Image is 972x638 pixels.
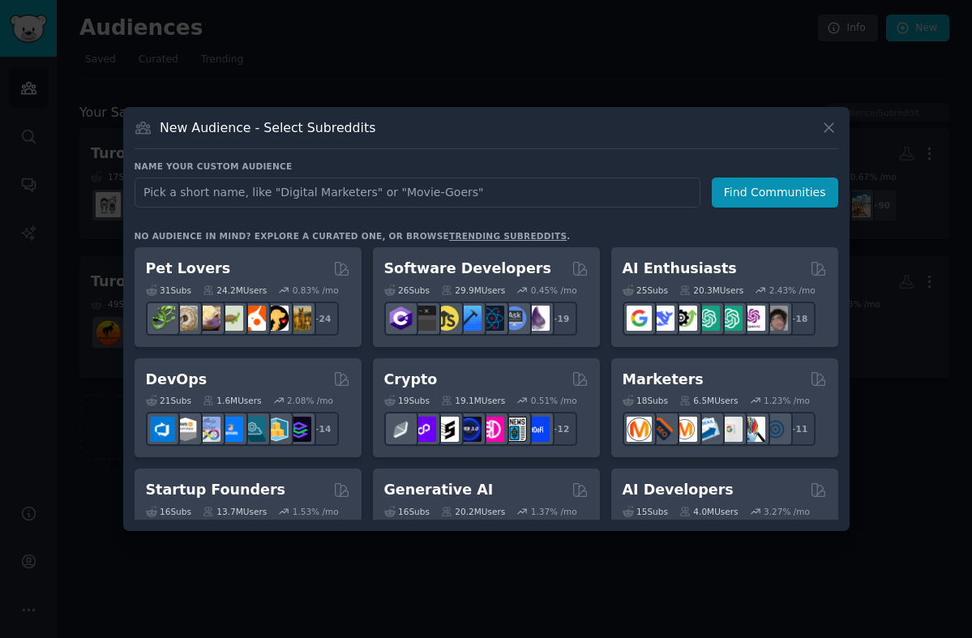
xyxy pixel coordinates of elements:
[456,417,482,442] img: web3
[649,306,674,331] img: DeepSeek
[384,480,494,500] h2: Generative AI
[293,285,339,296] div: 0.83 % /mo
[441,285,505,296] div: 29.9M Users
[764,506,810,517] div: 3.27 % /mo
[781,412,816,446] div: + 11
[679,285,743,296] div: 20.3M Users
[764,395,810,406] div: 1.23 % /mo
[388,417,413,442] img: ethfinance
[286,306,311,331] img: dogbreed
[195,306,221,331] img: leopardgeckos
[263,306,289,331] img: PetAdvice
[384,285,430,296] div: 26 Sub s
[502,306,527,331] img: AskComputerScience
[479,417,504,442] img: defiblockchain
[695,306,720,331] img: chatgpt_promptDesign
[740,417,765,442] img: MarketingResearch
[150,306,175,331] img: herpetology
[286,417,311,442] img: PlatformEngineers
[695,417,720,442] img: Emailmarketing
[218,306,243,331] img: turtle
[293,506,339,517] div: 1.53 % /mo
[135,178,700,208] input: Pick a short name, like "Digital Marketers" or "Movie-Goers"
[531,285,577,296] div: 0.45 % /mo
[218,417,243,442] img: DevOpsLinks
[763,306,788,331] img: ArtificalIntelligence
[203,285,267,296] div: 24.2M Users
[173,306,198,331] img: ballpython
[717,417,743,442] img: googleads
[623,480,734,500] h2: AI Developers
[479,306,504,331] img: reactnative
[434,306,459,331] img: learnjavascript
[241,417,266,442] img: platformengineering
[384,370,438,390] h2: Crypto
[672,417,697,442] img: AskMarketing
[717,306,743,331] img: chatgpt_prompts_
[672,306,697,331] img: AItoolsCatalog
[305,412,339,446] div: + 14
[384,259,551,279] h2: Software Developers
[441,395,505,406] div: 19.1M Users
[173,417,198,442] img: AWS_Certified_Experts
[769,285,816,296] div: 2.43 % /mo
[627,306,652,331] img: GoogleGeminiAI
[531,506,577,517] div: 1.37 % /mo
[150,417,175,442] img: azuredevops
[305,302,339,336] div: + 24
[146,285,191,296] div: 31 Sub s
[287,395,333,406] div: 2.08 % /mo
[411,417,436,442] img: 0xPolygon
[543,302,577,336] div: + 19
[146,506,191,517] div: 16 Sub s
[411,306,436,331] img: software
[384,395,430,406] div: 19 Sub s
[623,506,668,517] div: 15 Sub s
[146,395,191,406] div: 21 Sub s
[449,231,567,241] a: trending subreddits
[384,506,430,517] div: 16 Sub s
[388,306,413,331] img: csharp
[627,417,652,442] img: content_marketing
[531,395,577,406] div: 0.51 % /mo
[241,306,266,331] img: cockatiel
[781,302,816,336] div: + 18
[623,395,668,406] div: 18 Sub s
[441,506,505,517] div: 20.2M Users
[525,306,550,331] img: elixir
[740,306,765,331] img: OpenAIDev
[712,178,838,208] button: Find Communities
[543,412,577,446] div: + 12
[679,506,739,517] div: 4.0M Users
[195,417,221,442] img: Docker_DevOps
[203,395,262,406] div: 1.6M Users
[146,259,231,279] h2: Pet Lovers
[623,370,704,390] h2: Marketers
[623,259,737,279] h2: AI Enthusiasts
[203,506,267,517] div: 13.7M Users
[135,161,838,172] h3: Name your custom audience
[146,480,285,500] h2: Startup Founders
[649,417,674,442] img: bigseo
[679,395,739,406] div: 6.5M Users
[502,417,527,442] img: CryptoNews
[263,417,289,442] img: aws_cdk
[135,230,571,242] div: No audience in mind? Explore a curated one, or browse .
[434,417,459,442] img: ethstaker
[456,306,482,331] img: iOSProgramming
[146,370,208,390] h2: DevOps
[160,119,375,136] h3: New Audience - Select Subreddits
[763,417,788,442] img: OnlineMarketing
[525,417,550,442] img: defi_
[623,285,668,296] div: 25 Sub s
